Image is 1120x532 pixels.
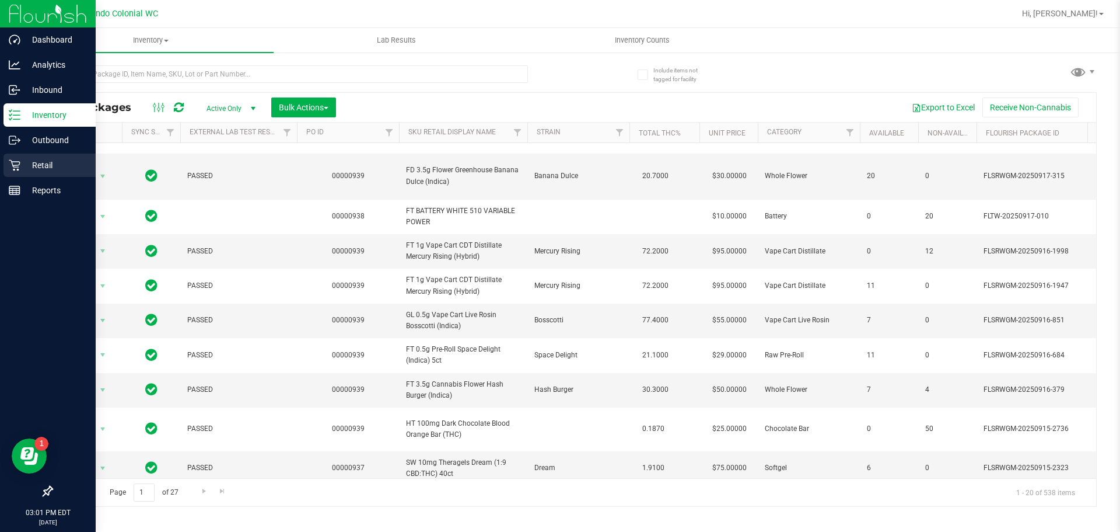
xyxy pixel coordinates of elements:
span: PASSED [187,463,290,474]
span: Vape Cart Distillate [765,280,853,291]
span: FLTW-20250917-010 [984,211,1098,222]
span: 0 [867,246,911,257]
span: 12 [925,246,970,257]
span: GL 0.5g Vape Cart Live Rosin Bosscotti (Indica) [406,310,520,332]
inline-svg: Reports [9,185,20,196]
button: Receive Non-Cannabis [982,98,1079,117]
span: 0 [925,463,970,474]
span: In Sync [145,312,157,328]
span: 11 [867,280,911,291]
span: 0 [925,350,970,361]
a: 00000939 [332,172,365,180]
input: Search Package ID, Item Name, SKU, Lot or Part Number... [51,65,528,83]
span: $29.00000 [706,347,752,364]
a: Go to the last page [214,484,231,499]
span: Page of 27 [100,484,188,502]
span: Space Delight [534,350,622,361]
span: Battery [765,211,853,222]
span: Inventory Counts [599,35,685,46]
p: Reports [20,183,90,197]
inline-svg: Dashboard [9,34,20,46]
p: Analytics [20,58,90,72]
a: Strain [537,128,561,136]
a: Filter [610,123,629,142]
a: Non-Available [928,129,979,137]
span: Mercury Rising [534,246,622,257]
a: Unit Price [709,129,745,137]
span: select [96,278,110,294]
span: 0.1870 [636,420,670,437]
inline-svg: Outbound [9,134,20,146]
span: FLSRWGM-20250915-2736 [984,423,1098,434]
span: PASSED [187,423,290,434]
a: 00000939 [332,247,365,255]
a: Flourish Package ID [986,129,1059,137]
inline-svg: Analytics [9,59,20,71]
span: In Sync [145,347,157,363]
a: 00000939 [332,351,365,359]
inline-svg: Inbound [9,84,20,96]
span: 20 [925,211,970,222]
span: $95.00000 [706,277,752,294]
span: FT BATTERY WHITE 510 VARIABLE POWER [406,206,520,228]
a: Available [869,129,904,137]
span: select [96,312,110,329]
inline-svg: Retail [9,159,20,171]
span: FLSRWGM-20250916-379 [984,384,1098,395]
p: Dashboard [20,33,90,47]
span: HT 100mg Dark Chocolate Blood Orange Bar (THC) [406,418,520,440]
span: In Sync [145,243,157,259]
span: 7 [867,315,911,326]
p: Retail [20,158,90,172]
span: select [96,421,110,437]
a: Filter [380,123,399,142]
span: 30.3000 [636,381,674,398]
span: FT 1g Vape Cart CDT Distillate Mercury Rising (Hybrid) [406,274,520,297]
span: FLSRWGM-20250916-684 [984,350,1098,361]
span: 50 [925,423,970,434]
a: Filter [841,123,860,142]
span: In Sync [145,460,157,476]
p: Inventory [20,108,90,122]
span: Dream [534,463,622,474]
span: Inventory [28,35,274,46]
span: Whole Flower [765,384,853,395]
span: Hash Burger [534,384,622,395]
span: FLSRWGM-20250915-2323 [984,463,1098,474]
a: 00000939 [332,316,365,324]
a: External Lab Test Result [190,128,281,136]
span: In Sync [145,168,157,184]
a: PO ID [306,128,324,136]
button: Bulk Actions [271,98,336,117]
span: $30.00000 [706,168,752,185]
span: $55.00000 [706,312,752,329]
span: Bosscotti [534,315,622,326]
span: 0 [925,171,970,182]
span: 20 [867,171,911,182]
span: $75.00000 [706,460,752,477]
span: 0 [867,211,911,222]
a: 00000939 [332,385,365,394]
span: Hi, [PERSON_NAME]! [1022,9,1098,18]
span: FLSRWGM-20250917-315 [984,171,1098,182]
span: FD 3.5g Flower Greenhouse Banana Dulce (Indica) [406,165,520,187]
span: PASSED [187,171,290,182]
span: Vape Cart Distillate [765,246,853,257]
span: select [96,208,110,225]
a: 00000937 [332,464,365,472]
a: Sync Status [131,128,176,136]
a: Category [767,128,801,136]
span: 11 [867,350,911,361]
p: 03:01 PM EDT [5,507,90,518]
iframe: Resource center unread badge [34,437,48,451]
span: FT 3.5g Cannabis Flower Hash Burger (Indica) [406,379,520,401]
span: PASSED [187,280,290,291]
span: Mercury Rising [534,280,622,291]
span: PASSED [187,350,290,361]
span: 6 [867,463,911,474]
span: 0 [925,315,970,326]
span: In Sync [145,208,157,224]
span: 77.4000 [636,312,674,329]
span: In Sync [145,277,157,294]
